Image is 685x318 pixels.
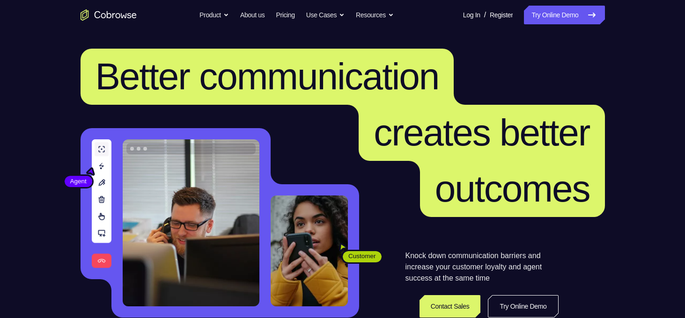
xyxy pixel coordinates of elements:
[420,295,481,318] a: Contact Sales
[356,6,394,24] button: Resources
[306,6,345,24] button: Use Cases
[123,139,259,306] img: A customer support agent talking on the phone
[463,6,480,24] a: Log In
[490,6,513,24] a: Register
[374,112,589,153] span: creates better
[276,6,295,24] a: Pricing
[524,6,604,24] a: Try Online Demo
[96,56,439,97] span: Better communication
[435,168,590,210] span: outcomes
[240,6,265,24] a: About us
[271,195,348,306] img: A customer holding their phone
[488,295,558,318] a: Try Online Demo
[199,6,229,24] button: Product
[405,250,559,284] p: Knock down communication barriers and increase your customer loyalty and agent success at the sam...
[484,9,486,21] span: /
[81,9,137,21] a: Go to the home page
